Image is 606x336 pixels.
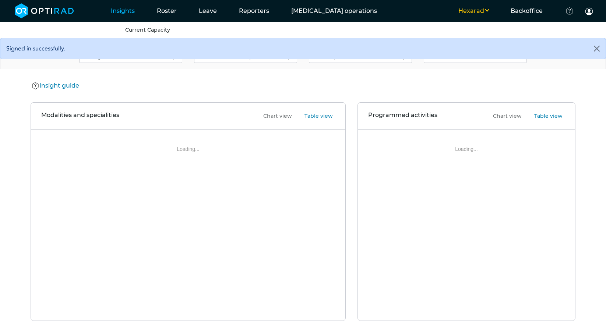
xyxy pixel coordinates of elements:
[368,112,437,120] h3: Programmed activities
[296,112,335,120] button: Table view
[447,7,500,15] button: Hexarad
[32,82,39,90] img: Help Icon
[31,81,81,91] button: Insight guide
[254,112,294,120] button: Chart view
[15,3,74,18] img: brand-opti-rad-logos-blue-and-white-d2f68631ba2948856bd03f2d395fb146ddc8fb01b4b6e9315ea85fa773367...
[125,26,170,33] a: Current Capacity
[588,38,606,59] button: Close
[41,112,119,120] h3: Modalities and specialities
[484,112,524,120] button: Chart view
[377,146,556,304] div: Loading...
[50,146,326,304] div: Loading...
[525,112,565,120] button: Table view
